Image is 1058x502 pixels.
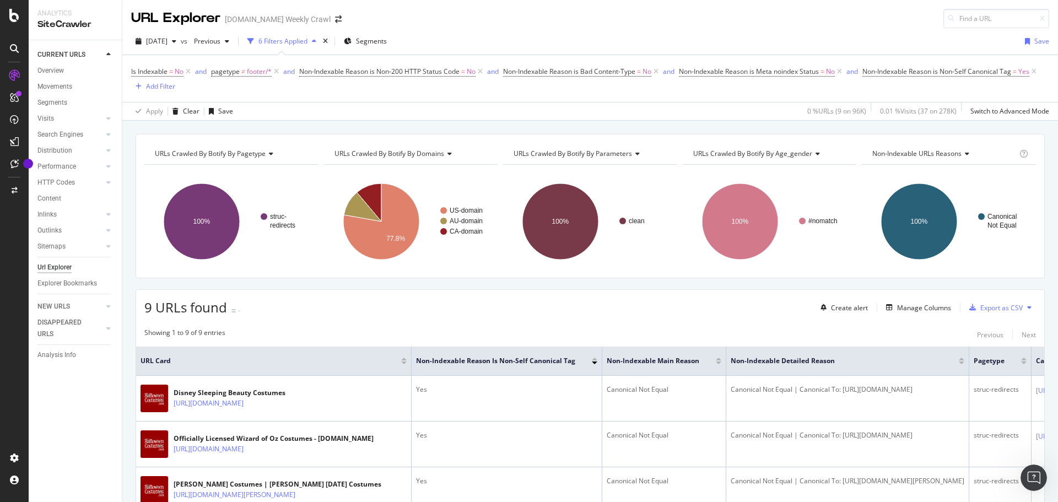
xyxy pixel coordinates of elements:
a: Search Engines [37,129,103,141]
div: Previous [977,330,1003,339]
span: URL Card [141,356,398,366]
svg: A chart. [144,174,319,269]
div: arrow-right-arrow-left [335,15,342,23]
text: 100% [731,218,748,225]
text: Canonical [987,213,1017,220]
span: URLs Crawled By Botify By domains [334,149,444,158]
a: Url Explorer [37,262,114,273]
div: [PERSON_NAME] Costumes | [PERSON_NAME] [DATE] Costumes [174,479,381,489]
button: Previous [977,328,1003,341]
span: Non-Indexable Reason is Non-Self Canonical Tag [862,67,1011,76]
span: = [637,67,641,76]
div: Canonical Not Equal | Canonical To: [URL][DOMAIN_NAME] [731,385,964,395]
div: Canonical Not Equal [607,385,721,395]
button: Save [1021,33,1049,50]
a: Segments [37,97,114,109]
h4: URLs Crawled By Botify By domains [332,145,488,163]
button: Save [204,102,233,120]
button: and [663,66,674,77]
svg: A chart. [683,174,857,269]
span: Non-Indexable Main Reason [607,356,699,366]
a: Movements [37,81,114,93]
div: HTTP Codes [37,177,75,188]
div: A chart. [324,174,498,269]
div: Next [1022,330,1036,339]
h4: URLs Crawled By Botify By parameters [511,145,667,163]
text: CA-domain [450,228,483,235]
div: 6 Filters Applied [258,36,307,46]
a: Outlinks [37,225,103,236]
a: CURRENT URLS [37,49,103,61]
div: Showing 1 to 9 of 9 entries [144,328,225,341]
text: 100% [552,218,569,225]
text: #nomatch [808,217,838,225]
span: pagetype [211,67,240,76]
button: [DATE] [131,33,181,50]
div: Create alert [831,303,868,312]
div: Search Engines [37,129,83,141]
div: Canonical Not Equal | Canonical To: [URL][DOMAIN_NAME] [731,430,964,440]
div: Distribution [37,145,72,156]
div: 0.01 % Visits ( 37 on 278K ) [880,106,957,116]
div: Overview [37,65,64,77]
span: = [461,67,465,76]
span: URLs Crawled By Botify By age_gender [693,149,812,158]
button: Add Filter [131,80,175,93]
span: Is Indexable [131,67,168,76]
span: ≠ [241,67,245,76]
div: Outlinks [37,225,62,236]
div: DISAPPEARED URLS [37,317,93,340]
iframe: Intercom live chat [1021,465,1047,491]
div: Yes [416,385,597,395]
span: = [821,67,824,76]
div: Disney Sleeping Beauty Costumes [174,388,292,398]
div: Movements [37,81,72,93]
div: and [846,67,858,76]
svg: A chart. [862,174,1036,269]
button: 6 Filters Applied [243,33,321,50]
button: Segments [339,33,391,50]
span: Non-Indexable Detailed Reason [731,356,942,366]
a: Inlinks [37,209,103,220]
button: and [283,66,295,77]
h4: URLs Crawled By Botify By pagetype [153,145,309,163]
button: Clear [168,102,199,120]
span: Non-Indexable Reason is Non-200 HTTP Status Code [299,67,460,76]
text: 100% [911,218,928,225]
div: Yes [416,476,597,486]
div: Content [37,193,61,204]
span: No [175,64,183,79]
div: Analysis Info [37,349,76,361]
text: 100% [193,218,210,225]
span: URLs Crawled By Botify By parameters [514,149,632,158]
a: DISAPPEARED URLS [37,317,103,340]
div: and [195,67,207,76]
div: Visits [37,113,54,125]
div: Apply [146,106,163,116]
span: Non-Indexable Reason is Non-Self Canonical Tag [416,356,575,366]
span: Previous [190,36,220,46]
button: Create alert [816,299,868,316]
div: and [663,67,674,76]
a: Analysis Info [37,349,114,361]
div: Export as CSV [980,303,1023,312]
h4: Non-Indexable URLs Reasons [870,145,1017,163]
span: No [643,64,651,79]
h4: URLs Crawled By Botify By age_gender [691,145,847,163]
div: Performance [37,161,76,172]
text: Not Equal [987,222,1017,229]
span: URLs Crawled By Botify By pagetype [155,149,266,158]
div: [DOMAIN_NAME] Weekly Crawl [225,14,331,25]
div: CURRENT URLS [37,49,85,61]
div: URL Explorer [131,9,220,28]
span: vs [181,36,190,46]
span: Non-Indexable Reason is Meta noindex Status [679,67,819,76]
a: Overview [37,65,114,77]
img: main image [141,385,168,412]
span: pagetype [974,356,1005,366]
div: Inlinks [37,209,57,220]
div: struc-redirects [974,476,1027,486]
div: Segments [37,97,67,109]
button: Manage Columns [882,301,951,314]
text: redirects [270,222,295,229]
